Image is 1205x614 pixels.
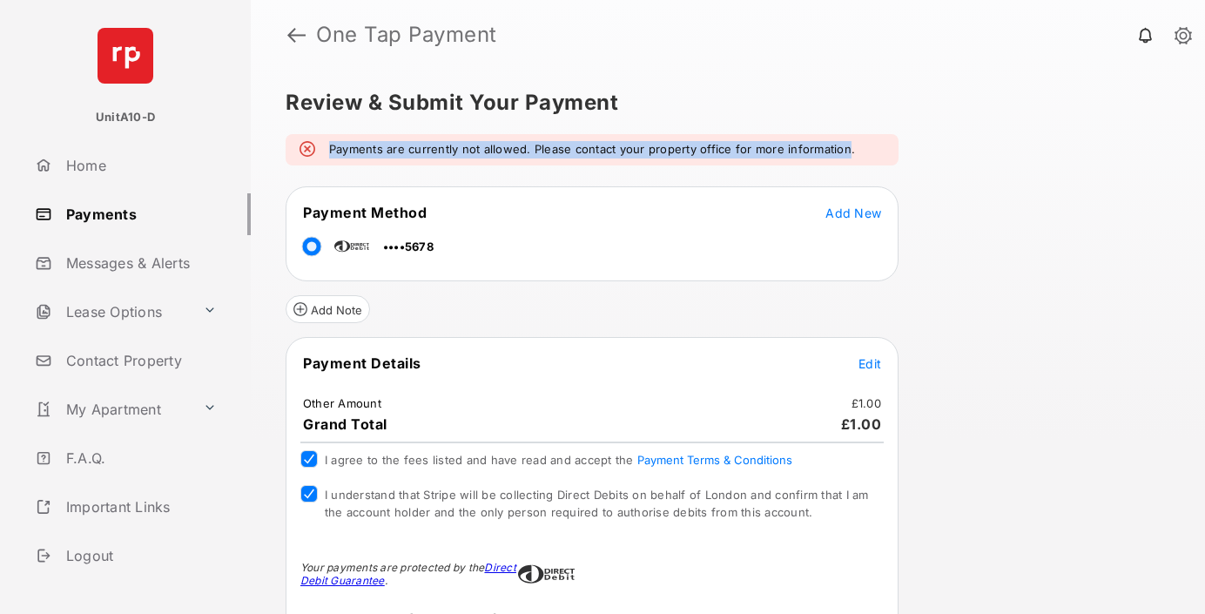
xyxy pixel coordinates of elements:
a: Direct Debit Guarantee [300,561,516,587]
h5: Review & Submit Your Payment [286,92,1156,113]
em: Payments are currently not allowed. Please contact your property office for more information. [329,141,855,159]
button: Add Note [286,295,370,323]
a: Logout [28,535,251,577]
td: Other Amount [302,395,382,411]
span: Edit [858,356,881,371]
a: F.A.Q. [28,437,251,479]
a: Messages & Alerts [28,242,251,284]
span: Payment Details [303,354,421,372]
span: I agree to the fees listed and have read and accept the [325,453,792,467]
a: Lease Options [28,291,196,333]
span: Payment Method [303,204,427,221]
span: Add New [825,206,881,220]
a: Important Links [28,486,224,528]
span: I understand that Stripe will be collecting Direct Debits on behalf of London and confirm that I ... [325,488,869,519]
span: Grand Total [303,415,387,433]
strong: One Tap Payment [316,24,497,45]
span: ••••5678 [383,240,434,253]
a: Contact Property [28,340,251,381]
a: Home [28,145,251,186]
a: Payments [28,193,251,235]
a: My Apartment [28,388,196,430]
img: svg+xml;base64,PHN2ZyB4bWxucz0iaHR0cDovL3d3dy53My5vcmcvMjAwMC9zdmciIHdpZHRoPSI2NCIgaGVpZ2h0PSI2NC... [98,28,153,84]
span: £1.00 [841,415,882,433]
td: £1.00 [851,395,882,411]
p: UnitA10-D [96,109,155,126]
div: Your payments are protected by the . [300,561,518,587]
button: Edit [858,354,881,372]
button: Add New [825,204,881,221]
button: I agree to the fees listed and have read and accept the [637,453,792,467]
